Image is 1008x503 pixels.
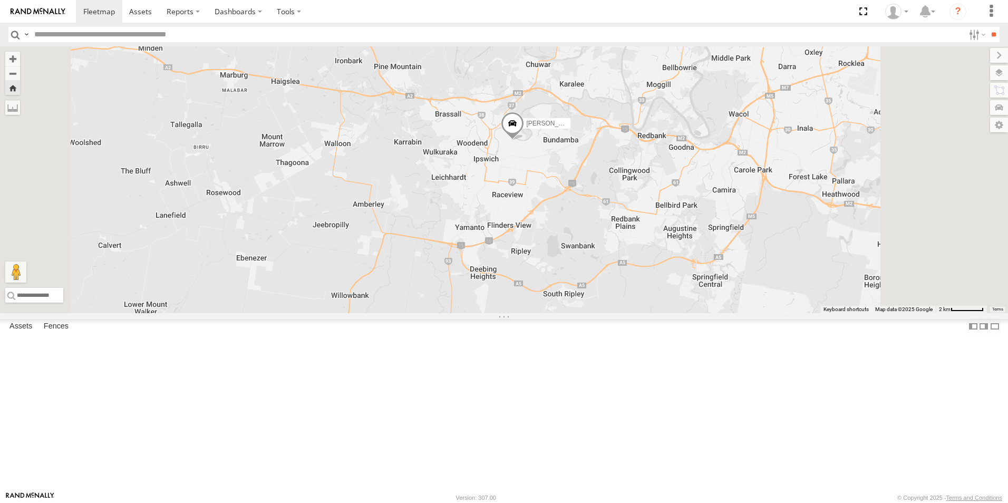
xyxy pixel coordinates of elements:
[526,120,578,127] span: [PERSON_NAME]
[946,495,1002,501] a: Terms and Conditions
[965,27,987,42] label: Search Filter Options
[936,306,987,313] button: Map Scale: 2 km per 59 pixels
[22,27,31,42] label: Search Query
[939,306,951,312] span: 2 km
[990,118,1008,132] label: Map Settings
[992,307,1003,312] a: Terms (opens in new tab)
[968,319,978,334] label: Dock Summary Table to the Left
[5,52,20,66] button: Zoom in
[5,66,20,81] button: Zoom out
[38,319,74,334] label: Fences
[5,81,20,95] button: Zoom Home
[456,495,496,501] div: Version: 307.00
[823,306,869,313] button: Keyboard shortcuts
[5,262,26,283] button: Drag Pegman onto the map to open Street View
[897,495,1002,501] div: © Copyright 2025 -
[875,306,933,312] span: Map data ©2025 Google
[978,319,989,334] label: Dock Summary Table to the Right
[11,8,65,15] img: rand-logo.svg
[4,319,37,334] label: Assets
[881,4,912,20] div: Hilton May
[990,319,1000,334] label: Hide Summary Table
[6,492,54,503] a: Visit our Website
[949,3,966,20] i: ?
[5,100,20,115] label: Measure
